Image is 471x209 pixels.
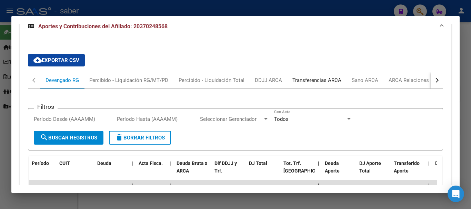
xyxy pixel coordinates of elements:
span: Deuda Aporte [325,160,340,174]
span: | [428,182,430,188]
span: Transferido Aporte [394,160,420,174]
mat-icon: delete [115,133,123,142]
div: DDJJ ARCA [255,76,282,84]
datatable-header-cell: Deuda [94,156,129,186]
span: Exportar CSV [33,57,79,63]
div: ARCA Relaciones Laborales [389,76,453,84]
span: | [132,182,133,188]
span: Todos [274,116,289,122]
span: Aportes y Contribuciones del Afiliado: 20370248568 [38,23,168,30]
datatable-header-cell: | [315,156,322,186]
span: DJ Aporte Total [359,160,381,174]
datatable-header-cell: Tot. Trf. Bruto [281,156,315,186]
h3: Filtros [34,103,58,111]
datatable-header-cell: Dif DDJJ y Trf. [212,156,246,186]
button: Exportar CSV [28,54,85,66]
span: Borrar Filtros [115,135,165,141]
datatable-header-cell: Deuda Bruta x ARCA [174,156,212,186]
datatable-header-cell: CUIT [57,156,94,186]
span: Seleccionar Gerenciador [200,116,263,122]
div: Transferencias ARCA [292,76,341,84]
div: Sano ARCA [352,76,378,84]
datatable-header-cell: Transferido Aporte [391,156,425,186]
datatable-header-cell: DJ Total [246,156,281,186]
div: Devengado RG [46,76,79,84]
span: | [132,160,133,166]
mat-expansion-panel-header: Aportes y Contribuciones del Afiliado: 20370248568 [20,15,451,38]
datatable-header-cell: DJ Aporte Total [357,156,391,186]
span: | [318,160,319,166]
button: Borrar Filtros [109,131,171,145]
div: Percibido - Liquidación Total [179,76,244,84]
span: Acta Fisca. [139,160,163,166]
span: Buscar Registros [40,135,97,141]
span: | [170,182,171,188]
span: Deuda Contr. [435,160,463,166]
datatable-header-cell: Deuda Contr. [432,156,467,186]
span: Deuda [97,160,111,166]
mat-icon: cloud_download [33,56,42,64]
button: Buscar Registros [34,131,103,145]
span: CUIT [59,160,70,166]
span: Tot. Trf. [GEOGRAPHIC_DATA] [283,160,330,174]
span: Dif DDJJ y Trf. [214,160,237,174]
datatable-header-cell: Deuda Aporte [322,156,357,186]
datatable-header-cell: | [129,156,136,186]
mat-icon: search [40,133,48,142]
span: | [318,182,319,188]
span: Período [32,160,49,166]
div: Percibido - Liquidación RG/MT/PD [89,76,168,84]
span: | [428,160,430,166]
span: DJ Total [249,160,267,166]
span: | [170,160,171,166]
datatable-header-cell: | [167,156,174,186]
div: Open Intercom Messenger [448,186,464,202]
datatable-header-cell: | [425,156,432,186]
span: Deuda Bruta x ARCA [177,160,207,174]
datatable-header-cell: Período [29,156,57,186]
datatable-header-cell: Acta Fisca. [136,156,167,186]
